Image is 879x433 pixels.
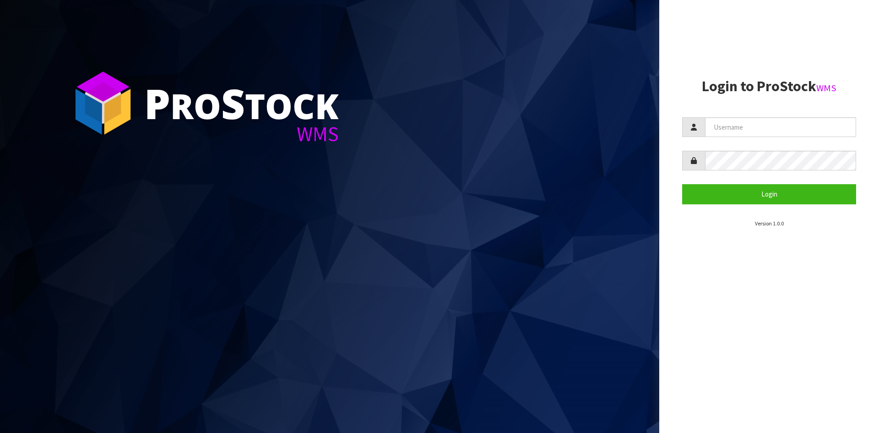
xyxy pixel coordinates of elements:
[69,69,137,137] img: ProStock Cube
[705,117,856,137] input: Username
[816,82,836,94] small: WMS
[755,220,784,227] small: Version 1.0.0
[682,184,856,204] button: Login
[144,75,170,131] span: P
[144,124,339,144] div: WMS
[144,82,339,124] div: ro tock
[221,75,245,131] span: S
[682,78,856,94] h2: Login to ProStock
